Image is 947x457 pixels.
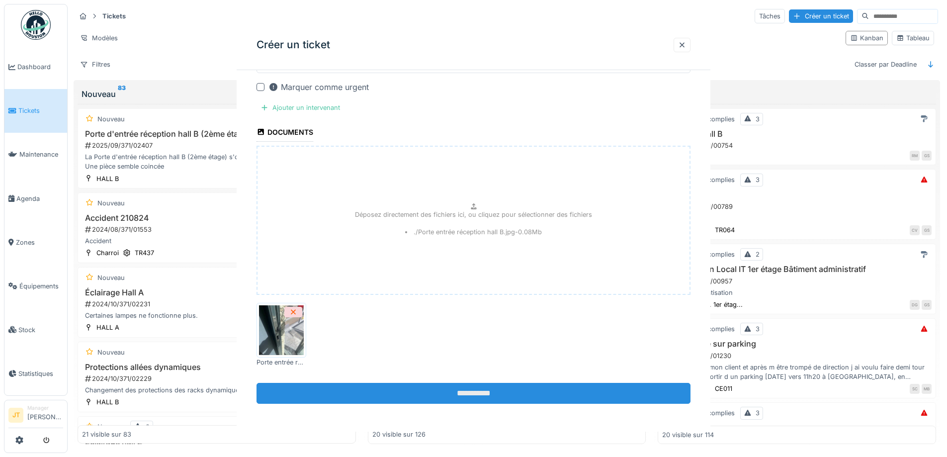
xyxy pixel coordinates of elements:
[257,125,313,142] div: Documents
[268,82,369,93] div: Marquer comme urgent
[259,305,304,355] img: f2qjezcklimfe8jjhngbwxi6k5oe
[257,101,344,115] div: Ajouter un intervenant
[405,227,542,237] li: ./Porte entrée réception hall B.jpg - 0.08 Mb
[257,39,330,51] h3: Créer un ticket
[257,358,306,367] div: Porte entrée réception hall B.jpg
[355,210,592,219] p: Déposez directement des fichiers ici, ou cliquez pour sélectionner des fichiers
